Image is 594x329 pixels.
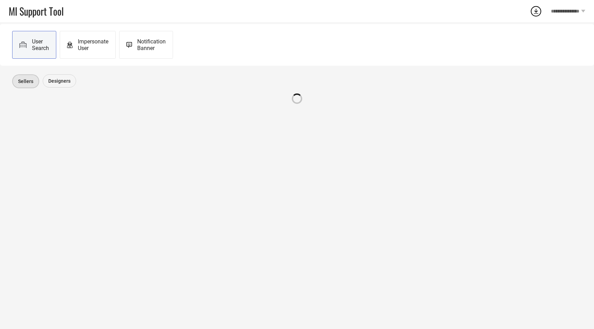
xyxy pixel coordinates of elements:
[530,5,542,17] div: Open download list
[78,38,108,51] span: Impersonate User
[18,79,33,84] span: Sellers
[9,4,64,18] span: MI Support Tool
[32,38,49,51] span: User Search
[48,78,71,84] span: Designers
[137,38,166,51] span: Notification Banner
